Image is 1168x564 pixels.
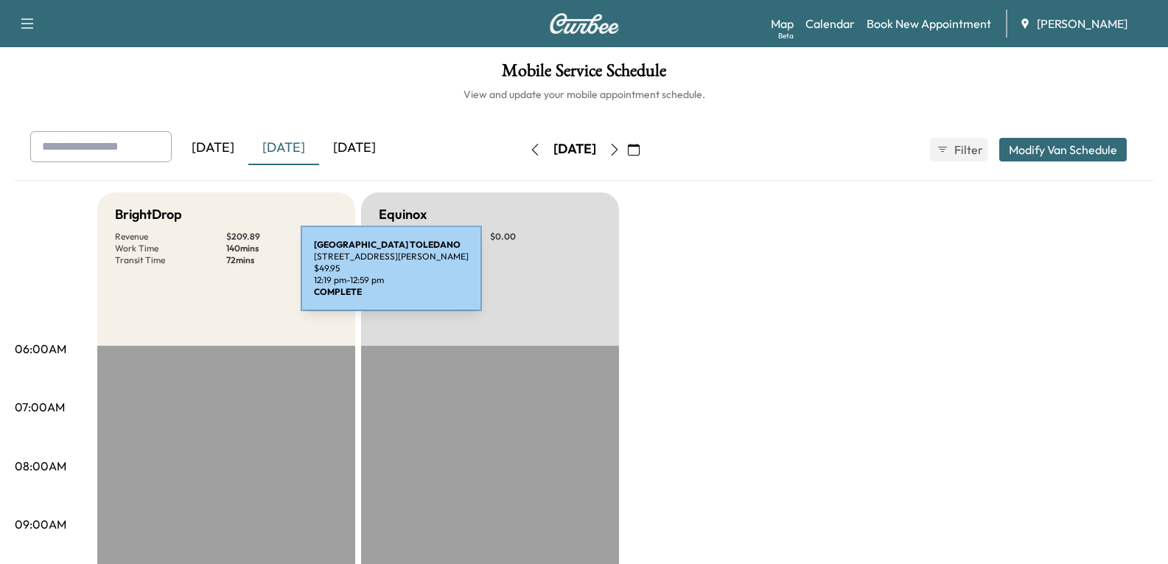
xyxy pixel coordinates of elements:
p: 07:00AM [15,398,65,416]
p: 08:00AM [15,457,66,475]
p: $ 49.95 [314,262,469,274]
img: Curbee Logo [549,13,620,34]
a: Book New Appointment [867,15,991,32]
a: Calendar [805,15,855,32]
p: Transit Time [115,254,226,266]
b: [GEOGRAPHIC_DATA] TOLEDANO [314,239,461,250]
b: COMPLETE [314,286,362,297]
button: Filter [930,138,987,161]
p: 06:00AM [15,340,66,358]
a: MapBeta [771,15,794,32]
h6: View and update your mobile appointment schedule. [15,87,1153,102]
div: [DATE] [553,140,596,159]
p: $ 209.89 [226,231,338,243]
p: Revenue [115,231,226,243]
div: [DATE] [248,131,319,165]
div: [DATE] [319,131,390,165]
p: 140 mins [226,243,338,254]
p: 12:19 pm - 12:59 pm [314,274,469,286]
div: [DATE] [178,131,248,165]
span: [PERSON_NAME] [1037,15,1127,32]
p: 09:00AM [15,515,66,533]
h5: BrightDrop [115,204,182,225]
button: Modify Van Schedule [999,138,1127,161]
span: Filter [954,141,981,159]
p: Work Time [115,243,226,254]
h1: Mobile Service Schedule [15,62,1153,87]
div: Beta [778,30,794,41]
p: [STREET_ADDRESS][PERSON_NAME] [314,251,469,262]
h5: Equinox [379,204,427,225]
p: 72 mins [226,254,338,266]
p: $ 0.00 [490,231,601,243]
